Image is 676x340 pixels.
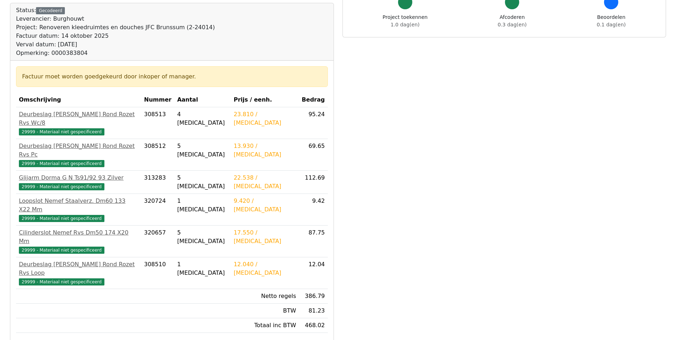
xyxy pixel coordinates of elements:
td: 308513 [141,107,174,139]
div: Opmerking: 0000383804 [16,49,215,57]
div: Deurbeslag [PERSON_NAME] Rond Rozet Rvs Wc/8 [19,110,138,127]
td: 9.42 [299,194,328,226]
span: 0.3 dag(en) [498,22,527,27]
td: 95.24 [299,107,328,139]
td: 112.69 [299,171,328,194]
div: 5 [MEDICAL_DATA] [177,228,228,246]
span: 29999 - Materiaal niet gespecificeerd [19,215,104,222]
td: 81.23 [299,304,328,318]
td: 308510 [141,257,174,289]
div: 17.550 / [MEDICAL_DATA] [234,228,296,246]
div: Project toekennen [383,14,428,29]
span: 0.1 dag(en) [597,22,626,27]
a: Deurbeslag [PERSON_NAME] Rond Rozet Rvs Loop29999 - Materiaal niet gespecificeerd [19,260,138,286]
div: Beoordelen [597,14,626,29]
th: Aantal [174,93,231,107]
div: 23.810 / [MEDICAL_DATA] [234,110,296,127]
div: Loopslot Nemef Staalverz. Dm60 133 X22 Mm [19,197,138,214]
th: Omschrijving [16,93,141,107]
span: 29999 - Materiaal niet gespecificeerd [19,128,104,135]
td: Netto regels [231,289,299,304]
div: Deurbeslag [PERSON_NAME] Rond Rozet Rvs Pc [19,142,138,159]
div: 5 [MEDICAL_DATA] [177,174,228,191]
td: 313283 [141,171,174,194]
td: 320724 [141,194,174,226]
div: 1 [MEDICAL_DATA] [177,197,228,214]
td: 386.79 [299,289,328,304]
div: 1 [MEDICAL_DATA] [177,260,228,277]
a: Cilinderslot Nemef Rvs Dm50 174 X20 Mm29999 - Materiaal niet gespecificeerd [19,228,138,254]
td: 69.65 [299,139,328,171]
div: 22.538 / [MEDICAL_DATA] [234,174,296,191]
span: 1.0 dag(en) [391,22,419,27]
div: 5 [MEDICAL_DATA] [177,142,228,159]
div: Glijarm Dorma G N Ts91/92 93 Zilver [19,174,138,182]
div: Leverancier: Burghouwt [16,15,215,23]
span: 29999 - Materiaal niet gespecificeerd [19,247,104,254]
td: BTW [231,304,299,318]
a: Loopslot Nemef Staalverz. Dm60 133 X22 Mm29999 - Materiaal niet gespecificeerd [19,197,138,222]
div: 4 [MEDICAL_DATA] [177,110,228,127]
td: 12.04 [299,257,328,289]
div: Status: [16,6,215,57]
a: Deurbeslag [PERSON_NAME] Rond Rozet Rvs Pc29999 - Materiaal niet gespecificeerd [19,142,138,168]
div: Project: Renoveren kleedruimtes en douches JFC Brunssum (2-24014) [16,23,215,32]
div: Verval datum: [DATE] [16,40,215,49]
span: 29999 - Materiaal niet gespecificeerd [19,183,104,190]
div: Deurbeslag [PERSON_NAME] Rond Rozet Rvs Loop [19,260,138,277]
div: Gecodeerd [36,7,65,14]
td: 87.75 [299,226,328,257]
div: 9.420 / [MEDICAL_DATA] [234,197,296,214]
div: Factuur moet worden goedgekeurd door inkoper of manager. [22,72,322,81]
td: 468.02 [299,318,328,333]
td: 320657 [141,226,174,257]
a: Glijarm Dorma G N Ts91/92 93 Zilver29999 - Materiaal niet gespecificeerd [19,174,138,191]
span: 29999 - Materiaal niet gespecificeerd [19,160,104,167]
th: Bedrag [299,93,328,107]
div: 12.040 / [MEDICAL_DATA] [234,260,296,277]
td: Totaal inc BTW [231,318,299,333]
th: Nummer [141,93,174,107]
div: Factuur datum: 14 oktober 2025 [16,32,215,40]
div: Afcoderen [498,14,527,29]
div: 13.930 / [MEDICAL_DATA] [234,142,296,159]
td: 308512 [141,139,174,171]
th: Prijs / eenh. [231,93,299,107]
span: 29999 - Materiaal niet gespecificeerd [19,278,104,285]
div: Cilinderslot Nemef Rvs Dm50 174 X20 Mm [19,228,138,246]
a: Deurbeslag [PERSON_NAME] Rond Rozet Rvs Wc/829999 - Materiaal niet gespecificeerd [19,110,138,136]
